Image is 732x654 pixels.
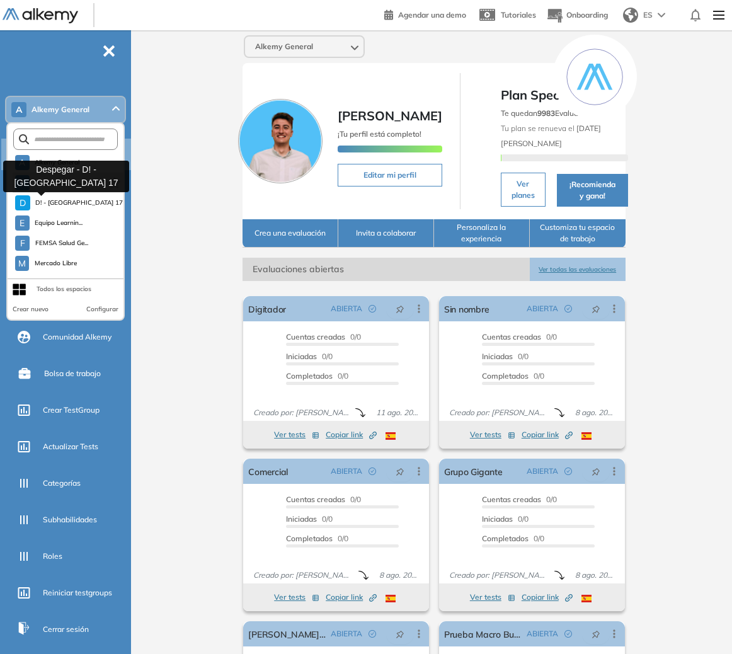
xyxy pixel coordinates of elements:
span: Crear TestGroup [43,404,100,416]
button: pushpin [582,624,610,644]
span: Tu plan se renueva el [501,123,601,148]
button: Copiar link [326,427,377,442]
span: Copiar link [326,592,377,603]
span: A [16,105,22,115]
img: ESP [581,595,592,602]
b: 9983 [537,108,555,118]
button: Ver tests [470,427,515,442]
span: Subhabilidades [43,514,97,525]
span: Agendar una demo [398,10,466,20]
span: pushpin [592,304,600,314]
button: Onboarding [546,2,608,29]
div: Despegar - D! - [GEOGRAPHIC_DATA] 17 [3,161,129,192]
span: Copiar link [522,592,573,603]
span: Iniciadas [482,352,513,361]
button: pushpin [386,299,414,319]
span: Iniciadas [482,514,513,524]
span: Iniciadas [286,514,317,524]
span: pushpin [396,304,404,314]
span: ¡Tu perfil está completo! [338,129,421,139]
span: check-circle [564,305,572,313]
span: Copiar link [326,429,377,440]
span: FEMSA Salud Ge... [35,238,88,248]
span: Categorías [43,478,81,489]
span: 0/0 [482,352,529,361]
span: M [18,258,26,268]
span: 0/0 [482,332,557,341]
button: pushpin [386,624,414,644]
span: ABIERTA [527,466,558,477]
span: ABIERTA [527,628,558,640]
span: [PERSON_NAME] [338,108,442,123]
button: Ver tests [274,590,319,605]
a: Prueba Macro Business Case [444,621,522,646]
button: ¡Recomienda y gana! [557,174,628,207]
span: Iniciadas [286,352,317,361]
span: Creado por: [PERSON_NAME] [444,570,554,581]
button: Ver tests [470,590,515,605]
img: ESP [386,432,396,440]
a: Agendar una demo [384,6,466,21]
span: Cuentas creadas [286,495,345,504]
span: 0/0 [286,495,361,504]
span: ABIERTA [527,303,558,314]
span: Alkemy General [31,105,89,115]
span: Creado por: [PERSON_NAME] [248,407,355,418]
span: 0/0 [286,352,333,361]
span: Completados [286,371,333,381]
span: pushpin [396,466,404,476]
span: Reiniciar testgroups [43,587,112,599]
span: ABIERTA [331,466,362,477]
span: check-circle [369,468,376,475]
span: 0/0 [286,332,361,341]
a: Grupo Gigante [444,459,503,484]
span: Plan Special Project [501,86,628,105]
a: Comercial [248,459,288,484]
button: Ver todas las evaluaciones [530,258,626,281]
span: E [20,218,25,228]
button: pushpin [582,299,610,319]
span: 0/0 [286,514,333,524]
img: arrow [658,13,665,18]
img: Logo [3,8,78,24]
span: Actualizar Tests [43,441,98,452]
button: Editar mi perfil [338,164,442,186]
button: Copiar link [522,590,573,605]
button: Crea una evaluación [243,219,338,248]
span: Te quedan Evaluaciones [501,108,601,118]
span: D! - [GEOGRAPHIC_DATA] 17 [35,198,116,208]
span: Cuentas creadas [286,332,345,341]
button: Invita a colaborar [338,219,434,248]
span: 8 ago. 2025 [374,570,424,581]
button: Copiar link [522,427,573,442]
span: pushpin [592,466,600,476]
span: Bolsa de trabajo [44,368,101,379]
img: ESP [581,432,592,440]
span: 11 ago. 2025 [371,407,424,418]
img: world [623,8,638,23]
button: pushpin [386,461,414,481]
span: check-circle [564,630,572,638]
button: Customiza tu espacio de trabajo [530,219,626,248]
span: 0/0 [286,371,348,381]
span: 0/0 [482,495,557,504]
span: check-circle [369,630,376,638]
a: Sin nombre [444,296,489,321]
span: ABIERTA [331,303,362,314]
span: Mercado Libre [34,258,77,268]
span: Cuentas creadas [482,495,541,504]
button: pushpin [582,461,610,481]
button: Ver planes [501,173,546,207]
span: Creado por: [PERSON_NAME] [444,407,554,418]
span: Cerrar sesión [43,624,89,635]
img: ESP [386,595,396,602]
span: Alkemy General [255,42,313,52]
span: Completados [482,371,529,381]
a: [PERSON_NAME] Corporation [248,621,326,646]
span: Roles [43,551,62,562]
span: Completados [286,534,333,543]
button: Copiar link [326,590,377,605]
span: D [20,198,26,208]
span: 0/0 [482,534,544,543]
span: check-circle [369,305,376,313]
